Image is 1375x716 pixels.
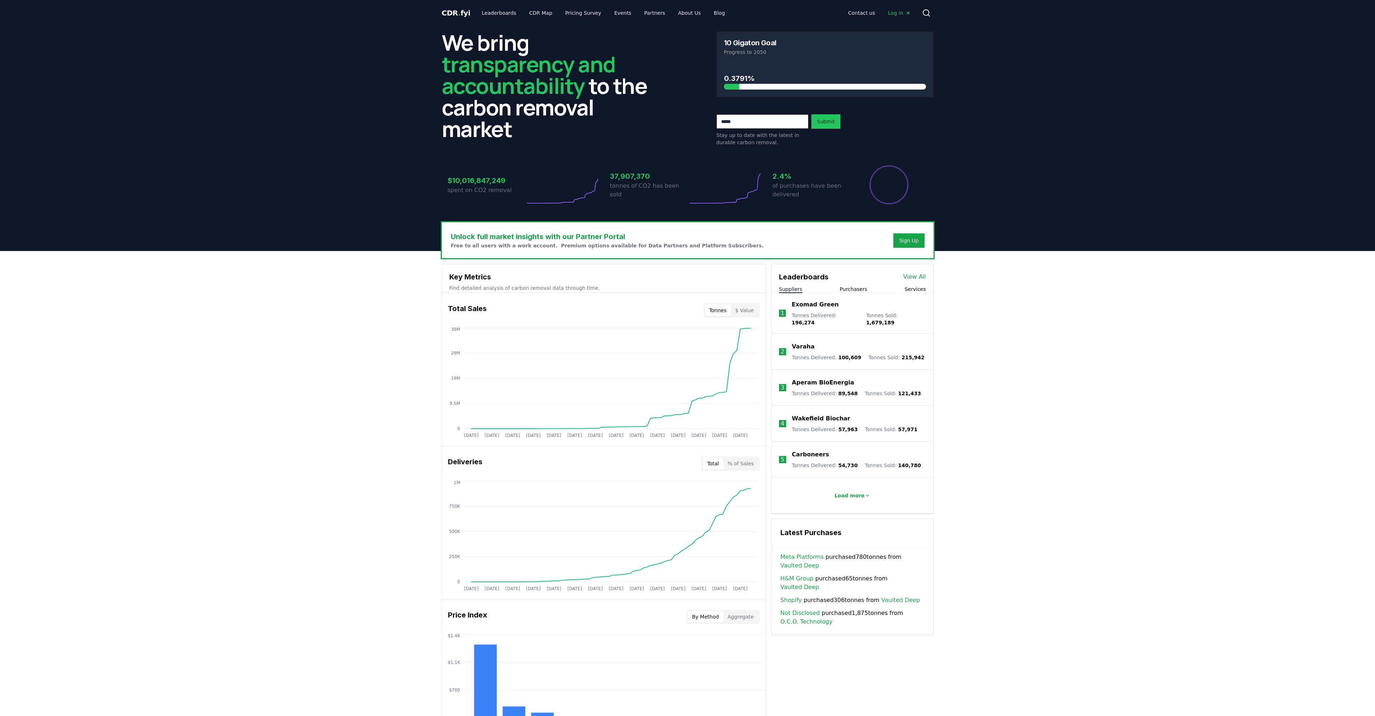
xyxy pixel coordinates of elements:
[691,433,706,438] tspan: [DATE]
[811,114,841,129] button: Submit
[454,480,460,485] tspan: 1M
[792,462,858,469] p: Tonnes Delivered :
[838,462,858,468] span: 54,730
[780,574,813,583] a: H&M Group
[838,391,858,396] span: 89,548
[865,426,917,433] p: Tonnes Sold :
[866,320,894,325] span: 1,679,189
[792,390,858,397] p: Tonnes Delivered :
[780,527,925,538] h3: Latest Purchases
[865,462,921,469] p: Tonnes Sold :
[780,609,925,626] span: purchased 1,875 tonnes from
[448,456,482,471] h3: Deliveries
[448,610,487,624] h3: Price Index
[688,611,723,622] button: By Method
[448,175,525,186] h3: $10,016,847,249
[671,586,686,591] tspan: [DATE]
[781,347,784,356] p: 2
[838,427,858,432] span: 57,963
[526,433,541,438] tspan: [DATE]
[780,561,819,570] a: Vaulted Deep
[449,529,460,534] tspan: 500K
[781,419,784,428] p: 4
[893,233,924,248] button: Sign Up
[792,414,850,423] a: Wakefield Biochar
[442,32,659,140] h2: We bring to the carbon removal market
[451,351,460,356] tspan: 29M
[464,586,478,591] tspan: [DATE]
[792,342,815,351] a: Varaha
[703,458,723,469] button: Total
[780,583,819,592] a: Vaulted Deep
[609,433,623,438] tspan: [DATE]
[712,586,727,591] tspan: [DATE]
[780,596,920,605] span: purchased 306 tonnes from
[457,579,460,584] tspan: 0
[476,6,730,19] nav: Main
[629,433,644,438] tspan: [DATE]
[723,611,758,622] button: Aggregate
[485,433,499,438] tspan: [DATE]
[903,273,926,281] a: View All
[546,433,561,438] tspan: [DATE]
[899,237,918,244] a: Sign Up
[672,6,706,19] a: About Us
[650,586,665,591] tspan: [DATE]
[457,426,460,431] tspan: 0
[448,660,460,665] tspan: $1.1K
[840,286,867,293] button: Purchasers
[792,426,858,433] p: Tonnes Delivered :
[523,6,558,19] a: CDR Map
[780,574,925,592] span: purchased 65 tonnes from
[588,586,603,591] tspan: [DATE]
[451,242,764,249] p: Free to all users with a work account. Premium options available for Data Partners and Platform S...
[451,376,460,381] tspan: 19M
[792,320,815,325] span: 196,274
[724,73,926,84] h3: 0.3791%
[464,433,478,438] tspan: [DATE]
[451,327,460,332] tspan: 38M
[773,171,850,182] h3: 2.4%
[442,49,615,100] span: transparency and accountability
[712,433,727,438] tspan: [DATE]
[779,272,829,282] h3: Leaderboards
[448,633,460,638] tspan: $1.4K
[629,586,644,591] tspan: [DATE]
[779,286,802,293] button: Suppliers
[448,186,525,195] p: spent on CO2 removal
[476,6,522,19] a: Leaderboards
[638,6,671,19] a: Partners
[792,378,854,387] p: Aperam BioEnergia
[781,455,784,464] p: 5
[449,284,758,292] p: Find detailed analysis of carbon removal data through time.
[898,427,917,432] span: 57,971
[842,6,881,19] a: Contact us
[780,617,833,626] a: O.C.O. Technology
[838,355,861,360] span: 100,609
[724,39,776,46] h3: 10 Gigaton Goal
[449,504,460,509] tspan: 750K
[723,458,758,469] button: % of Sales
[866,312,926,326] p: Tonnes Sold :
[671,433,686,438] tspan: [DATE]
[526,586,541,591] tspan: [DATE]
[781,383,784,392] p: 3
[881,596,920,605] a: Vaulted Deep
[610,182,688,199] p: tonnes of CO2 has been sold
[449,688,460,693] tspan: $700
[792,300,839,309] p: Exomad Green
[559,6,607,19] a: Pricing Survey
[882,6,916,19] a: Log in
[505,586,520,591] tspan: [DATE]
[609,6,637,19] a: Events
[448,303,487,318] h3: Total Sales
[780,609,820,617] a: Not Disclosed
[650,433,665,438] tspan: [DATE]
[780,553,925,570] span: purchased 780 tonnes from
[546,586,561,591] tspan: [DATE]
[888,9,910,17] span: Log in
[485,586,499,591] tspan: [DATE]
